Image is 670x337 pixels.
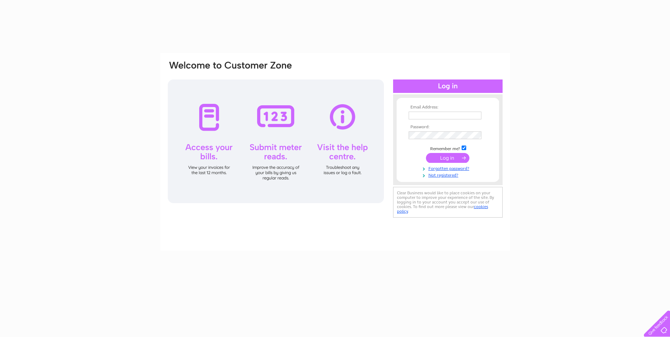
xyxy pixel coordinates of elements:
[393,187,503,218] div: Clear Business would like to place cookies on your computer to improve your experience of the sit...
[407,144,489,152] td: Remember me?
[409,165,489,171] a: Forgotten password?
[407,105,489,110] th: Email Address:
[409,171,489,178] a: Not registered?
[407,125,489,130] th: Password:
[397,204,488,214] a: cookies policy
[426,153,469,163] input: Submit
